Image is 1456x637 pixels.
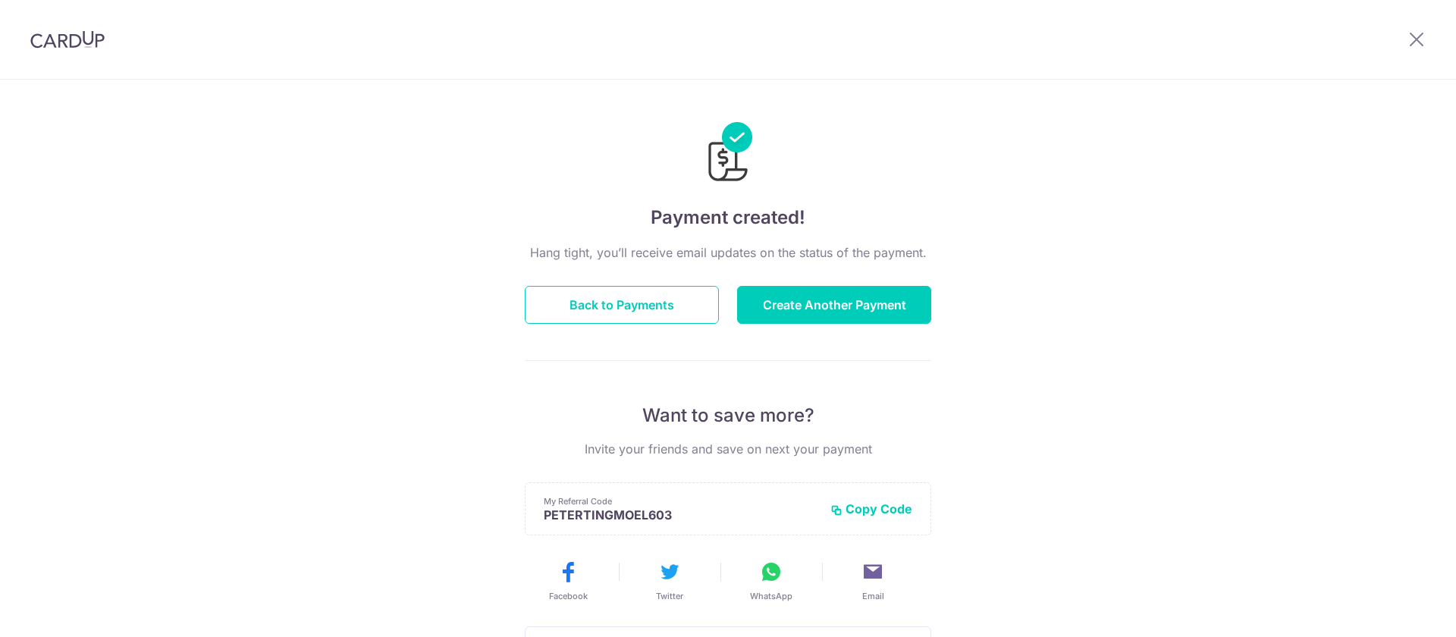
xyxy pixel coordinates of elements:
span: Email [862,590,884,602]
h4: Payment created! [525,204,931,231]
img: CardUp [30,30,105,49]
p: Invite your friends and save on next your payment [525,440,931,458]
img: Payments [704,122,752,186]
button: Email [828,560,918,602]
button: Facebook [523,560,613,602]
p: PETERTINGMOEL603 [544,507,818,522]
button: Back to Payments [525,286,719,324]
span: WhatsApp [750,590,792,602]
button: Twitter [625,560,714,602]
p: Want to save more? [525,403,931,428]
p: My Referral Code [544,495,818,507]
span: Twitter [656,590,683,602]
span: Facebook [549,590,588,602]
p: Hang tight, you’ll receive email updates on the status of the payment. [525,243,931,262]
button: Copy Code [830,501,912,516]
button: WhatsApp [726,560,816,602]
button: Create Another Payment [737,286,931,324]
